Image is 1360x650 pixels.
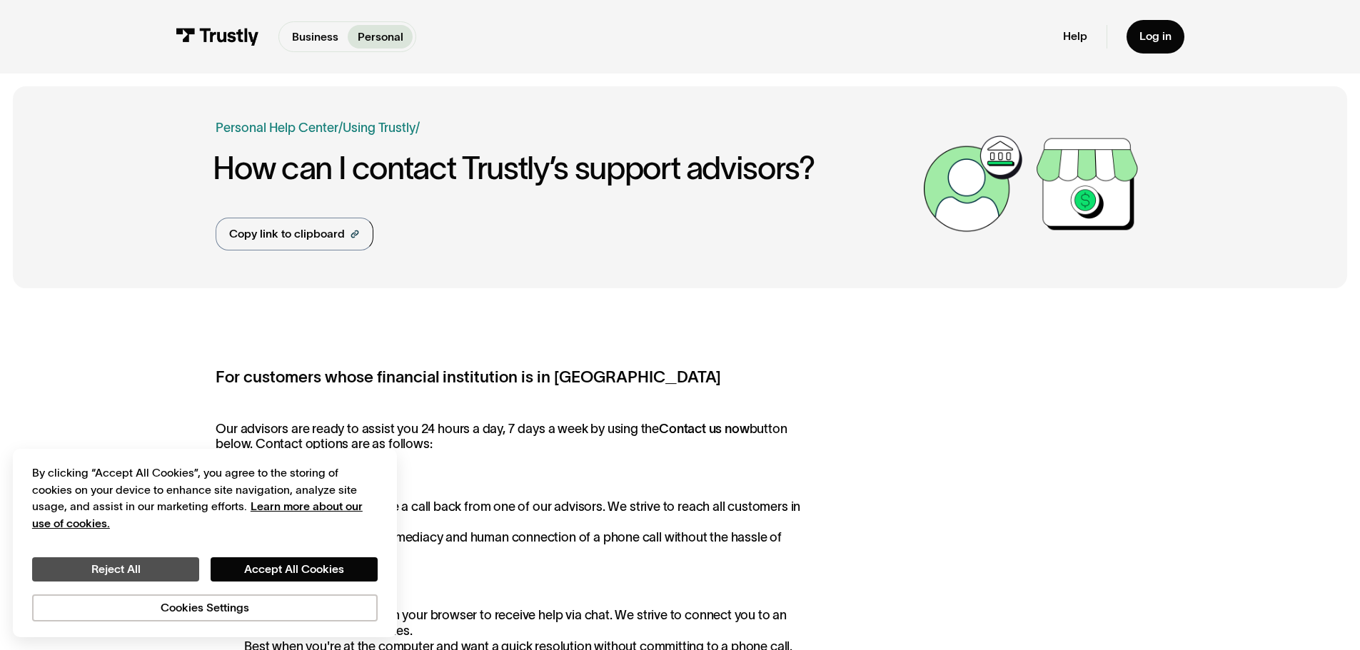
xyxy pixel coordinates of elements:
strong: Contact us now [659,422,750,436]
div: Log in [1139,29,1172,44]
a: Copy link to clipboard [216,218,373,250]
div: Cookie banner [13,449,397,637]
p: Business [292,29,338,46]
strong: For customers whose financial institution is in [GEOGRAPHIC_DATA] [216,368,721,385]
button: Cookies Settings [32,594,378,621]
a: Personal Help Center [216,118,338,138]
p: Our advisors are ready to assist you 24 hours a day, 7 days a week by using the button below. Con... [216,422,813,452]
a: Log in [1127,20,1184,54]
a: Using Trustly [343,121,415,135]
a: Business [282,25,348,49]
button: Reject All [32,557,199,582]
a: Personal [348,25,413,49]
div: Privacy [32,464,378,621]
div: By clicking “Accept All Cookies”, you agree to the storing of cookies on your device to enhance s... [32,464,378,532]
div: / [415,118,420,138]
h1: How can I contact Trustly’s support advisors? [213,151,915,186]
div: Copy link to clipboard [229,225,345,243]
p: Submit a request to receive a call back from one of our advisors. We strive to reach all customer... [216,484,813,561]
button: Accept All Cookies [211,557,378,582]
img: Trustly Logo [176,28,259,46]
div: / [338,118,343,138]
a: Help [1063,29,1087,44]
p: Personal [358,29,403,46]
